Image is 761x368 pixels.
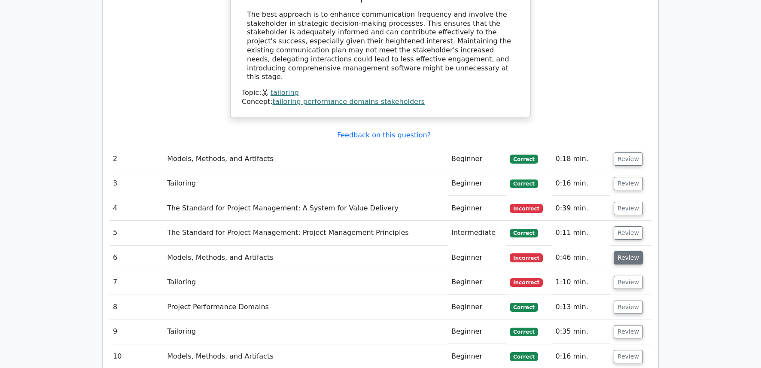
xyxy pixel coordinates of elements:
[614,276,643,289] button: Review
[164,319,448,344] td: Tailoring
[510,204,543,213] span: Incorrect
[614,301,643,314] button: Review
[510,229,538,237] span: Correct
[448,246,506,270] td: Beginner
[247,10,514,82] div: The best approach is to enhance communication frequency and involve the stakeholder in strategic ...
[448,221,506,245] td: Intermediate
[448,171,506,196] td: Beginner
[337,131,431,139] a: Feedback on this question?
[242,88,519,97] div: Topic:
[510,278,543,287] span: Incorrect
[614,350,643,363] button: Review
[164,147,448,171] td: Models, Methods, and Artifacts
[242,97,519,106] div: Concept:
[510,352,538,361] span: Correct
[614,202,643,215] button: Review
[552,171,610,196] td: 0:16 min.
[164,196,448,221] td: The Standard for Project Management: A System for Value Delivery
[552,221,610,245] td: 0:11 min.
[164,246,448,270] td: Models, Methods, and Artifacts
[110,270,164,295] td: 7
[510,253,543,262] span: Incorrect
[614,226,643,240] button: Review
[448,270,506,295] td: Beginner
[552,319,610,344] td: 0:35 min.
[110,171,164,196] td: 3
[164,221,448,245] td: The Standard for Project Management: Project Management Principles
[448,196,506,221] td: Beginner
[110,319,164,344] td: 9
[552,147,610,171] td: 0:18 min.
[552,246,610,270] td: 0:46 min.
[614,152,643,166] button: Review
[110,246,164,270] td: 6
[552,270,610,295] td: 1:10 min.
[110,295,164,319] td: 8
[614,177,643,190] button: Review
[164,171,448,196] td: Tailoring
[614,325,643,338] button: Review
[510,155,538,163] span: Correct
[448,295,506,319] td: Beginner
[552,196,610,221] td: 0:39 min.
[510,328,538,336] span: Correct
[273,97,425,106] a: tailoring performance domains stakeholders
[510,303,538,311] span: Correct
[510,179,538,188] span: Correct
[164,295,448,319] td: Project Performance Domains
[271,88,299,97] a: tailoring
[614,251,643,265] button: Review
[110,196,164,221] td: 4
[110,221,164,245] td: 5
[164,270,448,295] td: Tailoring
[110,147,164,171] td: 2
[448,147,506,171] td: Beginner
[448,319,506,344] td: Beginner
[552,295,610,319] td: 0:13 min.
